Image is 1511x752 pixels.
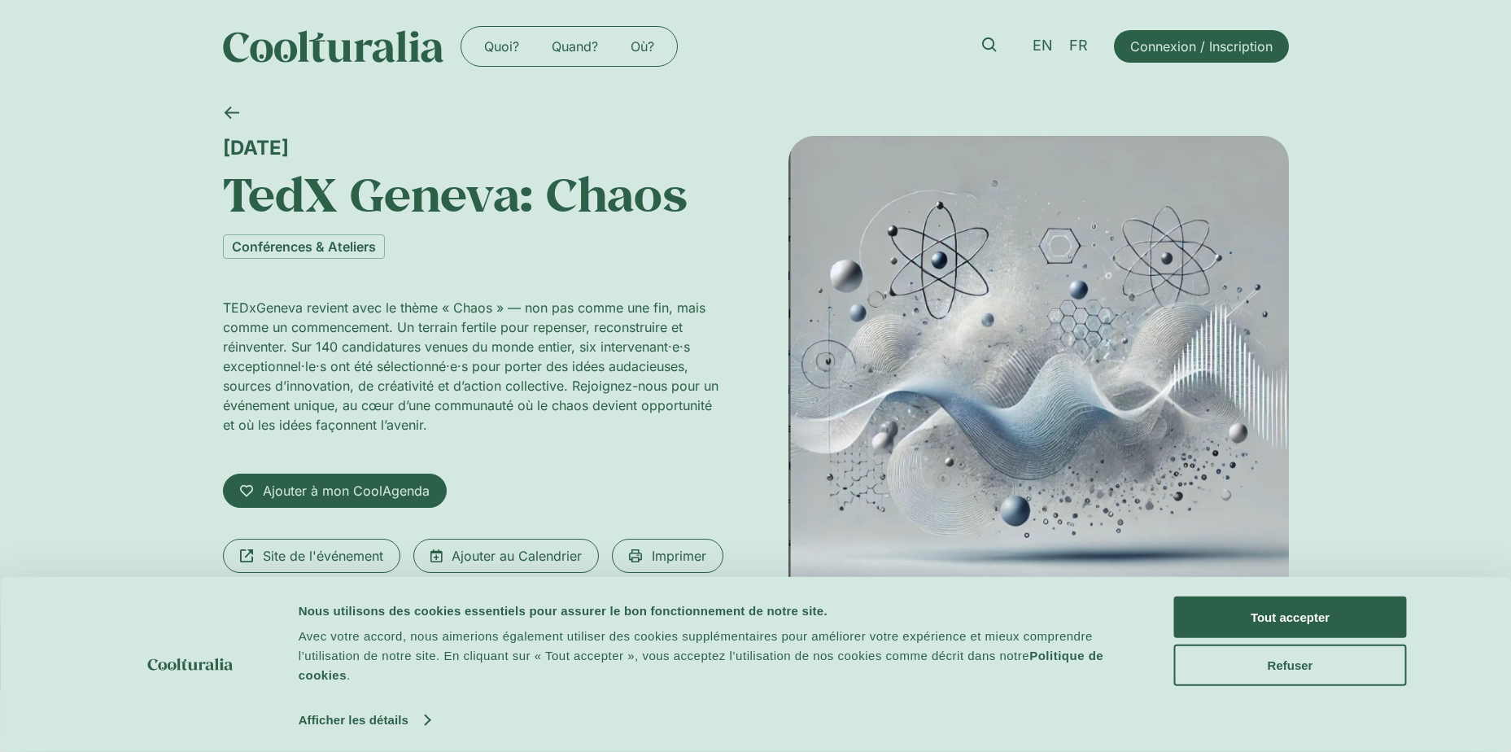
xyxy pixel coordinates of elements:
[1033,37,1053,55] span: EN
[1114,30,1289,63] a: Connexion / Inscription
[1061,34,1096,58] a: FR
[347,668,351,682] span: .
[223,234,385,259] a: Conférences & Ateliers
[452,546,582,566] span: Ajouter au Calendrier
[223,298,723,435] p: TEDxGeneva revient avec le thème « Chaos » — non pas comme une fin, mais comme un commencement. U...
[223,136,723,160] div: [DATE]
[299,601,1138,620] div: Nous utilisons des cookies essentiels pour assurer le bon fonctionnement de notre site.
[1174,597,1407,638] button: Tout accepter
[299,708,430,732] a: Afficher les détails
[535,33,614,59] a: Quand?
[299,629,1093,662] span: Avec votre accord, nous aimerions également utiliser des cookies supplémentaires pour améliorer v...
[612,539,723,573] a: Imprimer
[614,33,670,59] a: Où?
[413,539,599,573] a: Ajouter au Calendrier
[263,481,430,501] span: Ajouter à mon CoolAgenda
[1024,34,1061,58] a: EN
[223,166,723,221] h1: TedX Geneva: Chaos
[1174,644,1407,685] button: Refuser
[468,33,670,59] nav: Menu
[652,546,706,566] span: Imprimer
[223,539,400,573] a: Site de l'événement
[1069,37,1088,55] span: FR
[147,658,233,671] img: logo
[468,33,535,59] a: Quoi?
[1130,37,1273,56] span: Connexion / Inscription
[223,474,447,508] a: Ajouter à mon CoolAgenda
[263,546,383,566] span: Site de l'événement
